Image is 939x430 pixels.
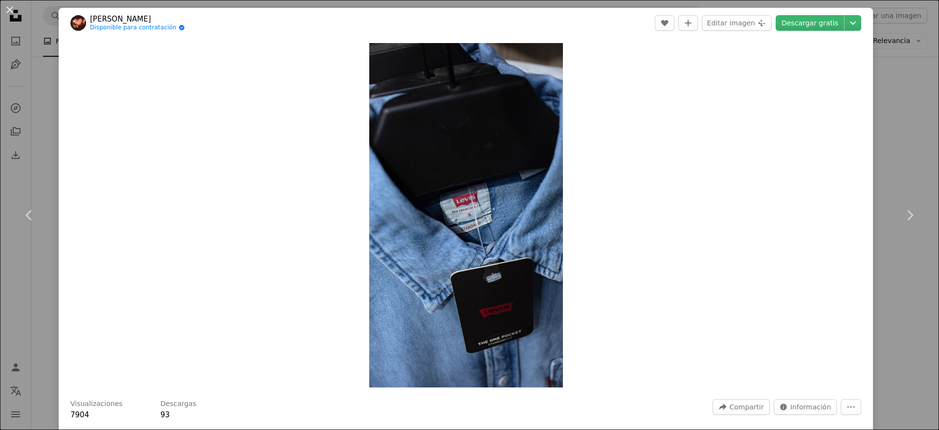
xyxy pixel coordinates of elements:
[880,168,939,262] a: Siguiente
[655,15,674,31] button: Me gusta
[774,399,837,415] button: Estadísticas sobre esta imagen
[369,43,563,387] button: Ampliar en esta imagen
[776,15,844,31] a: Descargar gratis
[702,15,772,31] button: Editar imagen
[841,399,861,415] button: Más acciones
[70,15,86,31] img: Ve al perfil de Zakaria Issaad
[70,399,123,409] h3: Visualizaciones
[369,43,563,387] img: una chaqueta de jean azul con una etiqueta
[729,400,763,414] span: Compartir
[160,410,170,419] span: 93
[160,399,196,409] h3: Descargas
[90,24,185,32] a: Disponible para contratación
[845,15,861,31] button: Elegir el tamaño de descarga
[90,14,185,24] a: [PERSON_NAME]
[678,15,698,31] button: Añade a la colección
[790,400,831,414] span: Información
[713,399,769,415] button: Compartir esta imagen
[70,410,89,419] span: 7904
